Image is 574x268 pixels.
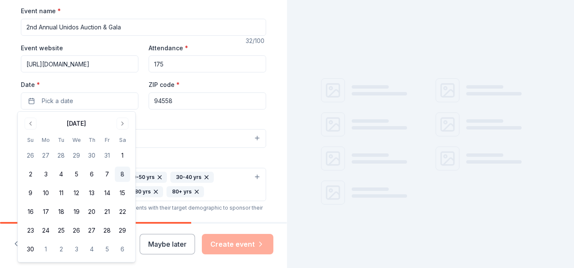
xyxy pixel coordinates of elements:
[117,118,129,130] button: Go to next month
[54,185,69,201] button: 11
[84,135,100,144] th: Thursday
[100,167,115,182] button: 7
[38,223,54,238] button: 24
[21,129,266,148] button: Fundraiser
[84,185,100,201] button: 13
[115,135,130,144] th: Saturday
[23,148,38,163] button: 26
[38,148,54,163] button: 27
[84,167,100,182] button: 6
[23,223,38,238] button: 23
[100,135,115,144] th: Friday
[69,185,84,201] button: 12
[21,55,138,72] input: https://www...
[124,172,167,183] div: 40-50 yrs
[38,242,54,257] button: 1
[23,242,38,257] button: 30
[149,55,266,72] input: 20
[115,167,130,182] button: 8
[149,92,266,110] input: 12345 (U.S. only)
[115,204,130,219] button: 22
[38,185,54,201] button: 10
[115,185,130,201] button: 15
[69,148,84,163] button: 29
[42,96,73,106] span: Pick a date
[21,44,63,52] label: Event website
[84,148,100,163] button: 30
[54,167,69,182] button: 4
[23,167,38,182] button: 2
[100,223,115,238] button: 28
[21,7,61,15] label: Event name
[69,223,84,238] button: 26
[120,186,163,197] div: 70-80 yrs
[38,135,54,144] th: Monday
[23,204,38,219] button: 16
[149,81,180,89] label: ZIP code
[21,81,138,89] label: Date
[21,168,266,201] button: All genders20-30 yrs40-50 yrs30-40 yrs50-60 yrs60-70 yrs70-80 yrs80+ yrs
[100,242,115,257] button: 5
[115,223,130,238] button: 29
[38,167,54,182] button: 3
[115,148,130,163] button: 1
[170,172,214,183] div: 30-40 yrs
[115,242,130,257] button: 6
[25,118,37,130] button: Go to previous month
[23,135,38,144] th: Sunday
[54,242,69,257] button: 2
[84,242,100,257] button: 4
[67,118,86,129] div: [DATE]
[100,204,115,219] button: 21
[100,185,115,201] button: 14
[140,234,195,254] button: Maybe later
[38,204,54,219] button: 17
[54,148,69,163] button: 28
[23,185,38,201] button: 9
[54,223,69,238] button: 25
[14,235,36,253] button: Back
[100,148,115,163] button: 31
[69,167,84,182] button: 5
[69,135,84,144] th: Wednesday
[69,204,84,219] button: 19
[54,135,69,144] th: Tuesday
[166,186,204,197] div: 80+ yrs
[84,204,100,219] button: 20
[21,92,138,110] button: Pick a date
[69,242,84,257] button: 3
[246,36,266,46] div: 32 /100
[21,19,266,36] input: Spring Fundraiser
[149,44,188,52] label: Attendance
[21,205,266,218] div: We use this information to help brands find events with their target demographic to sponsor their...
[84,223,100,238] button: 27
[54,204,69,219] button: 18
